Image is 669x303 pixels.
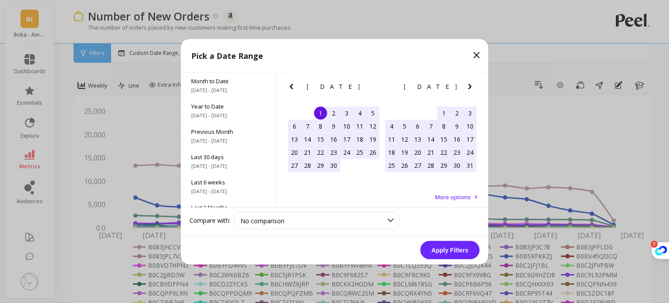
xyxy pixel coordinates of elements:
[366,133,379,146] div: Choose Saturday, April 19th, 2025
[353,119,366,133] div: Choose Friday, April 11th, 2025
[314,119,327,133] div: Choose Tuesday, April 8th, 2025
[385,159,398,172] div: Choose Sunday, May 25th, 2025
[301,146,314,159] div: Choose Monday, April 21st, 2025
[424,146,437,159] div: Choose Wednesday, May 21st, 2025
[366,146,379,159] div: Choose Saturday, April 26th, 2025
[411,159,424,172] div: Choose Tuesday, May 27th, 2025
[191,127,266,135] span: Previous Month
[301,159,314,172] div: Choose Monday, April 28th, 2025
[288,133,301,146] div: Choose Sunday, April 13th, 2025
[383,81,397,95] button: Previous Month
[189,216,230,225] label: Compare with:
[307,83,361,90] span: [DATE]
[424,119,437,133] div: Choose Wednesday, May 7th, 2025
[450,146,463,159] div: Choose Friday, May 23rd, 2025
[314,106,327,119] div: Choose Tuesday, April 1st, 2025
[288,146,301,159] div: Choose Sunday, April 20th, 2025
[465,81,479,95] button: Next Month
[327,119,340,133] div: Choose Wednesday, April 9th, 2025
[327,106,340,119] div: Choose Wednesday, April 2nd, 2025
[437,159,450,172] div: Choose Thursday, May 29th, 2025
[327,159,340,172] div: Choose Wednesday, April 30th, 2025
[463,106,476,119] div: Choose Saturday, May 3rd, 2025
[353,146,366,159] div: Choose Friday, April 25th, 2025
[437,106,450,119] div: Choose Thursday, May 1st, 2025
[314,146,327,159] div: Choose Tuesday, April 22nd, 2025
[385,119,398,133] div: Choose Sunday, May 4th, 2025
[353,133,366,146] div: Choose Friday, April 18th, 2025
[404,83,458,90] span: [DATE]
[286,81,300,95] button: Previous Month
[288,159,301,172] div: Choose Sunday, April 27th, 2025
[385,146,398,159] div: Choose Sunday, May 18th, 2025
[463,159,476,172] div: Choose Saturday, May 31st, 2025
[437,133,450,146] div: Choose Thursday, May 15th, 2025
[191,137,266,144] span: [DATE] - [DATE]
[340,106,353,119] div: Choose Thursday, April 3rd, 2025
[340,146,353,159] div: Choose Thursday, April 24th, 2025
[288,119,301,133] div: Choose Sunday, April 6th, 2025
[424,133,437,146] div: Choose Wednesday, May 14th, 2025
[191,102,266,110] span: Year to Date
[191,49,263,61] p: Pick a Date Range
[424,159,437,172] div: Choose Wednesday, May 28th, 2025
[411,119,424,133] div: Choose Tuesday, May 6th, 2025
[327,146,340,159] div: Choose Wednesday, April 23rd, 2025
[340,119,353,133] div: Choose Thursday, April 10th, 2025
[191,187,266,194] span: [DATE] - [DATE]
[450,119,463,133] div: Choose Friday, May 9th, 2025
[463,146,476,159] div: Choose Saturday, May 24th, 2025
[353,106,366,119] div: Choose Friday, April 4th, 2025
[301,119,314,133] div: Choose Monday, April 7th, 2025
[340,133,353,146] div: Choose Thursday, April 17th, 2025
[385,106,476,172] div: month 2025-05
[450,159,463,172] div: Choose Friday, May 30th, 2025
[191,112,266,119] span: [DATE] - [DATE]
[385,133,398,146] div: Choose Sunday, May 11th, 2025
[191,153,266,160] span: Last 30 days
[398,133,411,146] div: Choose Monday, May 12th, 2025
[191,178,266,186] span: Last 6 weeks
[437,119,450,133] div: Choose Thursday, May 8th, 2025
[314,133,327,146] div: Choose Tuesday, April 15th, 2025
[411,133,424,146] div: Choose Tuesday, May 13th, 2025
[191,203,266,211] span: Last 3 Months
[288,106,379,172] div: month 2025-04
[463,119,476,133] div: Choose Saturday, May 10th, 2025
[191,162,266,169] span: [DATE] - [DATE]
[368,81,382,95] button: Next Month
[240,216,284,225] span: No comparison
[366,106,379,119] div: Choose Saturday, April 5th, 2025
[314,159,327,172] div: Choose Tuesday, April 29th, 2025
[327,133,340,146] div: Choose Wednesday, April 16th, 2025
[398,159,411,172] div: Choose Monday, May 26th, 2025
[450,106,463,119] div: Choose Friday, May 2nd, 2025
[191,77,266,85] span: Month to Date
[398,119,411,133] div: Choose Monday, May 5th, 2025
[450,133,463,146] div: Choose Friday, May 16th, 2025
[463,133,476,146] div: Choose Saturday, May 17th, 2025
[420,241,480,259] button: Apply Filters
[191,86,266,93] span: [DATE] - [DATE]
[435,193,471,201] span: More options
[301,133,314,146] div: Choose Monday, April 14th, 2025
[398,146,411,159] div: Choose Monday, May 19th, 2025
[366,119,379,133] div: Choose Saturday, April 12th, 2025
[411,146,424,159] div: Choose Tuesday, May 20th, 2025
[437,146,450,159] div: Choose Thursday, May 22nd, 2025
